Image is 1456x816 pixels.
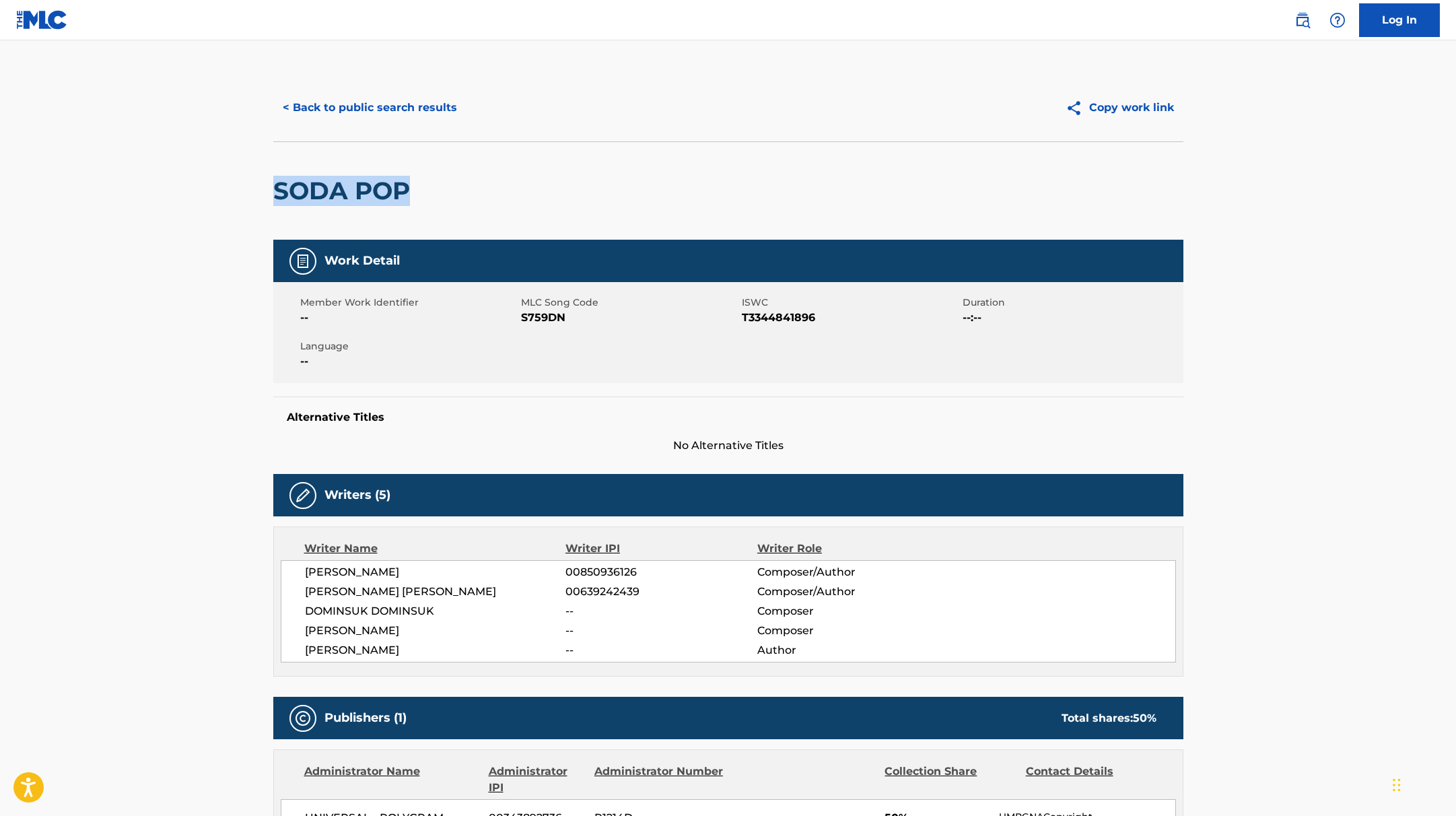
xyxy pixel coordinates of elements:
[1133,712,1156,724] span: 50 %
[295,710,311,726] img: Publishers
[565,603,757,619] span: --
[305,564,566,580] span: [PERSON_NAME]
[324,253,400,269] h5: Work Detail
[300,353,518,370] span: --
[757,642,932,658] span: Author
[565,564,757,580] span: 00850936126
[305,603,566,619] span: DOMINSUK DOMINSUK
[594,763,725,796] div: Administrator Number
[1062,710,1156,726] div: Total shares:
[963,310,1180,326] span: --:--
[742,310,959,326] span: T3344841896
[273,176,417,206] h2: SODA POP
[304,541,566,557] div: Writer Name
[1294,12,1311,28] img: search
[489,763,584,796] div: Administrator IPI
[1329,12,1346,28] img: help
[757,584,932,600] span: Composer/Author
[565,623,757,639] span: --
[305,584,566,600] span: [PERSON_NAME] [PERSON_NAME]
[1389,751,1456,816] iframe: Chat Widget
[1324,7,1351,34] div: Help
[521,296,738,310] span: MLC Song Code
[305,642,566,658] span: [PERSON_NAME]
[885,763,1015,796] div: Collection Share
[565,642,757,658] span: --
[1289,7,1316,34] a: Public Search
[300,296,518,310] span: Member Work Identifier
[16,10,68,30] img: MLC Logo
[300,310,518,326] span: --
[1056,91,1183,125] button: Copy work link
[324,487,390,503] h5: Writers (5)
[757,623,932,639] span: Composer
[287,411,1170,424] h5: Alternative Titles
[1393,765,1401,805] div: Drag
[295,487,311,504] img: Writers
[757,541,932,557] div: Writer Role
[300,339,518,353] span: Language
[305,623,566,639] span: [PERSON_NAME]
[324,710,407,726] h5: Publishers (1)
[273,438,1183,454] span: No Alternative Titles
[521,310,738,326] span: S759DN
[1066,100,1089,116] img: Copy work link
[565,584,757,600] span: 00639242439
[1026,763,1156,796] div: Contact Details
[742,296,959,310] span: ISWC
[757,603,932,619] span: Composer
[565,541,757,557] div: Writer IPI
[1359,3,1440,37] a: Log In
[757,564,932,580] span: Composer/Author
[295,253,311,269] img: Work Detail
[963,296,1180,310] span: Duration
[273,91,466,125] button: < Back to public search results
[304,763,479,796] div: Administrator Name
